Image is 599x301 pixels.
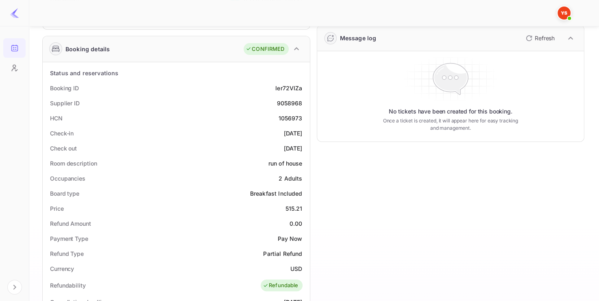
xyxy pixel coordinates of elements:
[50,189,79,198] div: Board type
[50,129,74,137] div: Check-in
[65,45,110,53] div: Booking details
[50,84,79,92] div: Booking ID
[50,264,74,273] div: Currency
[278,114,302,122] div: 1056973
[50,219,91,228] div: Refund Amount
[290,219,303,228] div: 0.00
[340,34,377,42] div: Message log
[250,189,303,198] div: Breakfast Included
[389,107,512,116] p: No tickets have been created for this booking.
[3,38,26,57] a: Bookings
[50,69,118,77] div: Status and reservations
[50,249,84,258] div: Refund Type
[268,159,303,168] div: run of house
[7,280,22,294] button: Expand navigation
[50,281,86,290] div: Refundability
[521,32,558,45] button: Refresh
[3,58,26,77] a: Customers
[558,7,571,20] img: Yandex Support
[50,159,97,168] div: Room description
[275,84,302,92] div: Ier72VIZa
[284,129,303,137] div: [DATE]
[379,117,522,132] p: Once a ticket is created, it will appear here for easy tracking and management.
[263,281,298,290] div: Refundable
[277,99,302,107] div: 9058968
[284,144,303,153] div: [DATE]
[50,114,63,122] div: HCN
[50,99,80,107] div: Supplier ID
[263,249,302,258] div: Partial Refund
[50,144,77,153] div: Check out
[277,234,302,243] div: Pay Now
[535,34,555,42] p: Refresh
[50,204,64,213] div: Price
[285,204,303,213] div: 515.21
[246,45,284,53] div: CONFIRMED
[279,174,302,183] div: 2 Adults
[50,174,85,183] div: Occupancies
[10,8,20,18] img: LiteAPI
[50,234,88,243] div: Payment Type
[290,264,302,273] div: USD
